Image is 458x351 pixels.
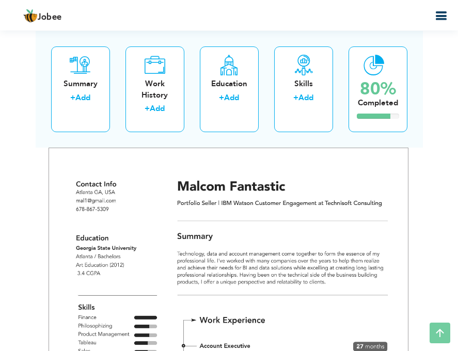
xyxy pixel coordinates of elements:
div: 80% [358,81,398,98]
label: + [70,92,75,103]
a: Add [150,103,165,114]
div: Completed [358,98,398,108]
label: + [219,92,224,103]
label: + [145,103,150,114]
a: Jobee [23,9,62,23]
div: Education [208,78,250,89]
div: Work History [134,78,176,101]
label: + [293,92,298,103]
a: Add [75,92,90,103]
span: Jobee [38,13,62,22]
a: Add [224,92,239,103]
div: Summary [59,78,102,89]
div: Skills [282,78,325,89]
img: jobee.io [23,9,38,23]
a: Add [298,92,313,103]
